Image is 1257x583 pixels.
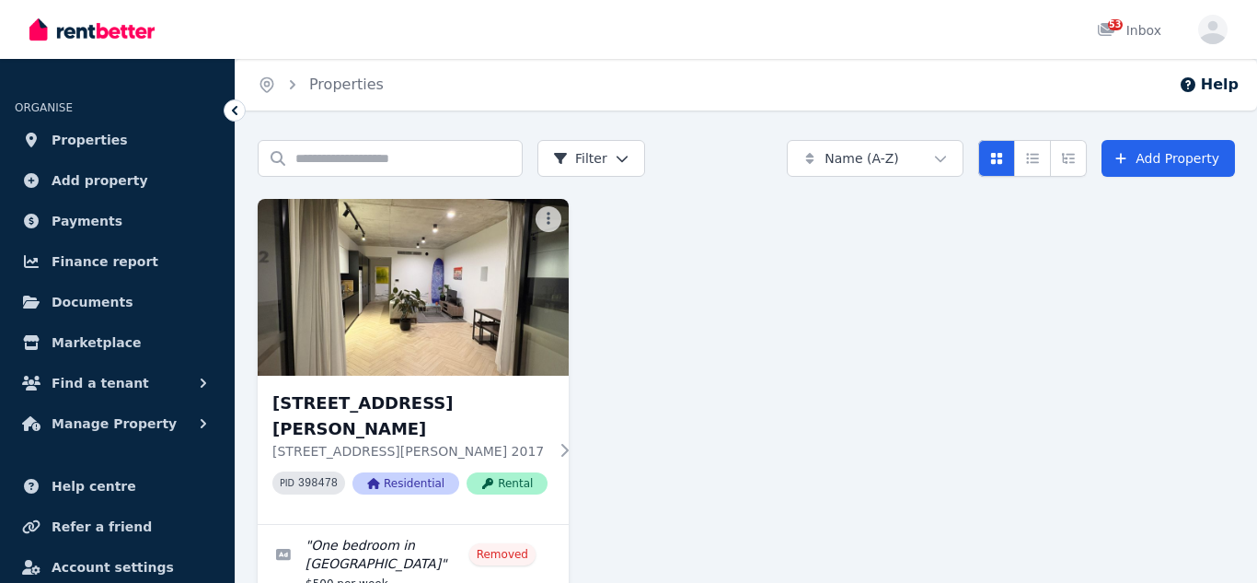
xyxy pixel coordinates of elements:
[1101,140,1235,177] a: Add Property
[978,140,1015,177] button: Card view
[52,210,122,232] span: Payments
[236,59,406,111] nav: Breadcrumb
[15,468,220,505] a: Help centre
[825,149,899,168] span: Name (A-Z)
[272,442,548,461] p: [STREET_ADDRESS][PERSON_NAME] 2017
[52,251,158,273] span: Finance report
[553,149,607,168] span: Filter
[29,16,155,43] img: RentBetter
[52,556,174,578] span: Account settings
[15,162,220,199] a: Add property
[1108,19,1123,30] span: 53
[1097,21,1161,40] div: Inbox
[15,284,220,321] a: Documents
[272,391,548,442] h3: [STREET_ADDRESS][PERSON_NAME]
[1050,140,1087,177] button: Expanded list view
[978,140,1087,177] div: View options
[52,129,128,151] span: Properties
[15,365,220,402] button: Find a tenant
[52,291,133,313] span: Documents
[15,243,220,280] a: Finance report
[309,76,384,93] a: Properties
[52,516,152,538] span: Refer a friend
[1179,74,1239,96] button: Help
[15,203,220,239] a: Payments
[787,140,963,177] button: Name (A-Z)
[52,475,136,497] span: Help centre
[52,332,141,354] span: Marketplace
[15,324,220,361] a: Marketplace
[52,413,177,435] span: Manage Property
[15,101,73,114] span: ORGANISE
[298,477,338,490] code: 398478
[258,199,569,524] a: 2/291 George St, Waterloo[STREET_ADDRESS][PERSON_NAME][STREET_ADDRESS][PERSON_NAME] 2017PID 39847...
[52,372,149,394] span: Find a tenant
[1014,140,1051,177] button: Compact list view
[537,140,645,177] button: Filter
[467,472,548,495] span: Rental
[15,122,220,158] a: Properties
[15,508,220,545] a: Refer a friend
[352,472,459,495] span: Residential
[52,169,148,192] span: Add property
[15,405,220,442] button: Manage Property
[280,478,294,488] small: PID
[258,199,569,376] img: 2/291 George St, Waterloo
[536,206,561,232] button: More options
